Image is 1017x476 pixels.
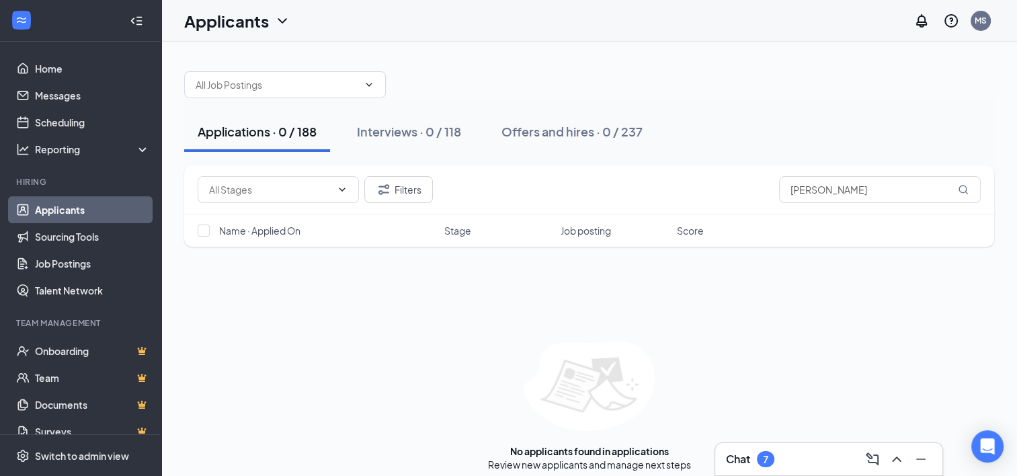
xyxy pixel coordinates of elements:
[35,196,150,223] a: Applicants
[889,451,905,467] svg: ChevronUp
[196,77,358,92] input: All Job Postings
[15,13,28,27] svg: WorkstreamLogo
[16,317,147,329] div: Team Management
[975,15,987,26] div: MS
[779,176,981,203] input: Search in applications
[726,452,750,467] h3: Chat
[958,184,969,195] svg: MagnifyingGlass
[886,448,907,470] button: ChevronUp
[198,123,317,140] div: Applications · 0 / 188
[971,430,1004,463] div: Open Intercom Messenger
[488,458,691,471] div: Review new applicants and manage next steps
[444,224,471,237] span: Stage
[35,109,150,136] a: Scheduling
[357,123,461,140] div: Interviews · 0 / 118
[35,449,129,463] div: Switch to admin view
[501,123,643,140] div: Offers and hires · 0 / 237
[862,448,883,470] button: ComposeMessage
[35,223,150,250] a: Sourcing Tools
[943,13,959,29] svg: QuestionInfo
[364,176,433,203] button: Filter Filters
[763,454,768,465] div: 7
[35,338,150,364] a: OnboardingCrown
[35,391,150,418] a: DocumentsCrown
[209,182,331,197] input: All Stages
[864,451,881,467] svg: ComposeMessage
[561,224,611,237] span: Job posting
[913,13,930,29] svg: Notifications
[35,250,150,277] a: Job Postings
[35,364,150,391] a: TeamCrown
[16,176,147,188] div: Hiring
[16,449,30,463] svg: Settings
[130,14,143,28] svg: Collapse
[376,182,392,198] svg: Filter
[219,224,300,237] span: Name · Applied On
[274,13,290,29] svg: ChevronDown
[524,341,655,431] img: empty-state
[184,9,269,32] h1: Applicants
[35,82,150,109] a: Messages
[16,143,30,156] svg: Analysis
[913,451,929,467] svg: Minimize
[35,418,150,445] a: SurveysCrown
[35,143,151,156] div: Reporting
[35,55,150,82] a: Home
[510,444,669,458] div: No applicants found in applications
[910,448,932,470] button: Minimize
[364,79,374,90] svg: ChevronDown
[677,224,704,237] span: Score
[35,277,150,304] a: Talent Network
[337,184,348,195] svg: ChevronDown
